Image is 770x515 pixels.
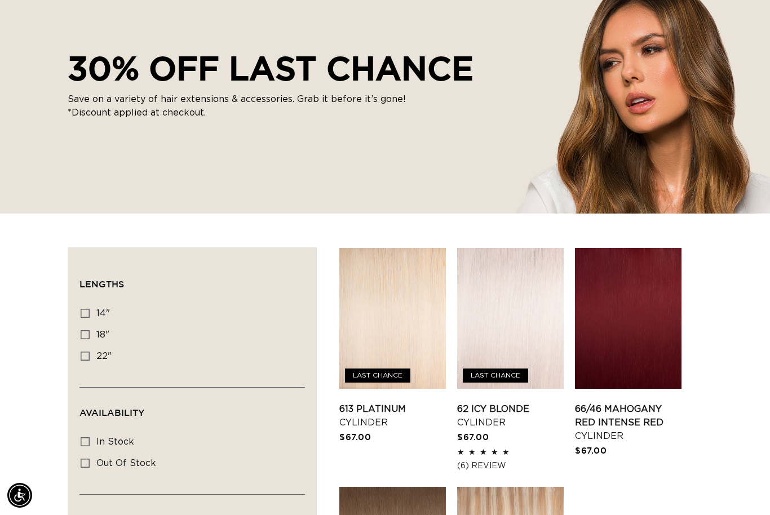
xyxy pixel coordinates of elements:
[68,48,473,88] h2: 30% OFF LAST CHANCE
[575,402,682,443] a: 66/46 Mahogany Red Intense Red Cylinder
[7,483,32,508] div: Accessibility Menu
[79,279,124,289] span: Lengths
[68,92,406,119] p: Save on a variety of hair extensions & accessories. Grab it before it’s gone! *Discount applied a...
[96,437,134,446] span: In stock
[96,309,110,318] span: 14"
[79,259,305,300] summary: Lengths (0 selected)
[457,402,564,429] a: 62 Icy Blonde Cylinder
[79,407,144,418] span: Availability
[96,459,156,468] span: Out of stock
[96,352,112,361] span: 22"
[339,402,446,429] a: 613 Platinum Cylinder
[714,461,770,515] iframe: Chat Widget
[96,330,109,339] span: 18"
[79,388,305,428] summary: Availability (0 selected)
